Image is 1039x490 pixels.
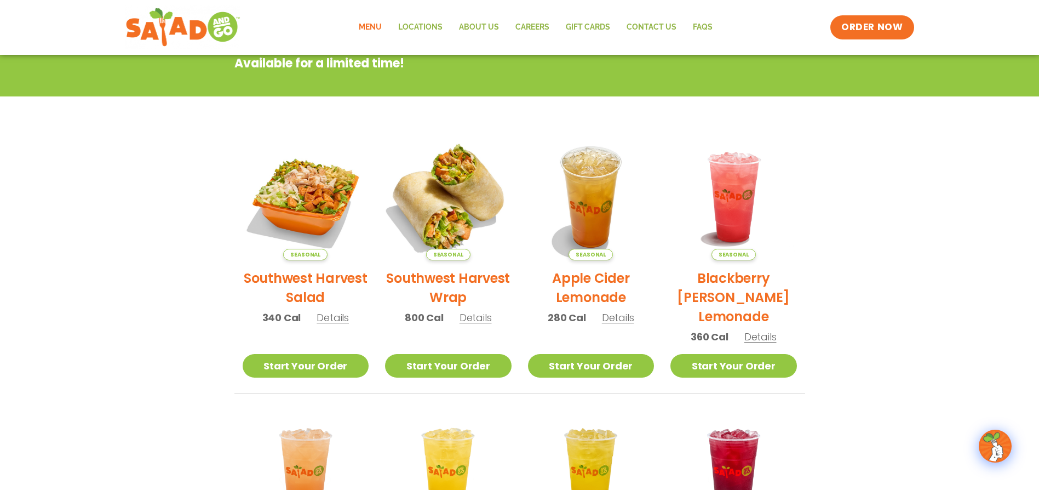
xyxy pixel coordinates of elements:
a: Start Your Order [528,354,655,378]
span: Details [317,311,349,324]
img: Product photo for Southwest Harvest Wrap [374,123,523,271]
span: Seasonal [569,249,613,260]
a: Locations [390,15,451,40]
span: Details [744,330,777,344]
span: Seasonal [426,249,470,260]
span: 360 Cal [691,329,728,344]
a: FAQs [685,15,721,40]
span: 340 Cal [262,310,301,325]
span: Details [602,311,634,324]
img: Product photo for Apple Cider Lemonade [528,134,655,260]
a: Start Your Order [385,354,512,378]
img: Product photo for Blackberry Bramble Lemonade [670,134,797,260]
a: Careers [507,15,558,40]
p: Available for a limited time! [234,54,717,72]
a: Contact Us [618,15,685,40]
img: wpChatIcon [980,431,1011,461]
a: Start Your Order [243,354,369,378]
a: About Us [451,15,507,40]
a: ORDER NOW [830,15,914,39]
span: Seasonal [711,249,756,260]
h2: Blackberry [PERSON_NAME] Lemonade [670,269,797,326]
span: Details [460,311,492,324]
span: 280 Cal [548,310,586,325]
h2: Southwest Harvest Salad [243,269,369,307]
nav: Menu [351,15,721,40]
a: Menu [351,15,390,40]
h2: Southwest Harvest Wrap [385,269,512,307]
span: Seasonal [283,249,328,260]
span: 800 Cal [405,310,444,325]
a: Start Your Order [670,354,797,378]
img: Product photo for Southwest Harvest Salad [243,134,369,260]
a: GIFT CARDS [558,15,618,40]
img: new-SAG-logo-768×292 [125,5,241,49]
span: ORDER NOW [841,21,903,34]
h2: Apple Cider Lemonade [528,269,655,307]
